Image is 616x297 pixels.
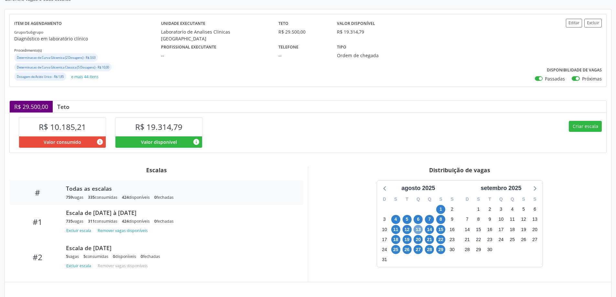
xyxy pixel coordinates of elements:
[17,75,64,79] small: Dosagem de Acido Urico - R$ 1,85
[435,194,447,204] div: S
[474,215,483,224] span: segunda-feira, 8 de setembro de 2025
[88,218,117,224] div: consumidas
[584,19,602,27] button: Excluir
[17,56,95,60] small: Determinacao de Curva Glicemica (2 Dosagens) - R$ 3,63
[530,215,539,224] span: sábado, 13 de setembro de 2025
[496,205,505,214] span: quarta-feira, 3 de setembro de 2025
[401,194,413,204] div: T
[141,254,143,259] span: 0
[380,245,389,254] span: domingo, 24 de agosto de 2025
[337,19,375,29] label: Valor disponível
[391,215,400,224] span: segunda-feira, 4 de agosto de 2025
[337,28,364,35] div: R$ 19.314,79
[96,138,103,145] i: Valor consumido por agendamentos feitos para este serviço
[496,235,505,244] span: quarta-feira, 24 de setembro de 2025
[425,215,434,224] span: quinta-feira, 7 de agosto de 2025
[66,218,83,224] div: vagas
[399,184,438,193] div: agosto 2025
[66,254,79,259] div: vagas
[391,235,400,244] span: segunda-feira, 18 de agosto de 2025
[154,218,174,224] div: fechadas
[448,215,457,224] span: sábado, 9 de agosto de 2025
[530,225,539,234] span: sábado, 20 de setembro de 2025
[425,245,434,254] span: quinta-feira, 28 de agosto de 2025
[508,235,517,244] span: quinta-feira, 25 de setembro de 2025
[485,235,494,244] span: terça-feira, 23 de setembro de 2025
[436,235,445,244] span: sexta-feira, 22 de agosto de 2025
[436,225,445,234] span: sexta-feira, 15 de agosto de 2025
[66,209,294,216] div: Escala de [DATE] à [DATE]
[508,225,517,234] span: quinta-feira, 18 de setembro de 2025
[519,205,528,214] span: sexta-feira, 5 de setembro de 2025
[53,103,74,110] div: Teto
[508,215,517,224] span: quinta-feira, 11 de setembro de 2025
[436,205,445,214] span: sexta-feira, 1 de agosto de 2025
[14,48,42,53] small: Procedimento(s)
[380,235,389,244] span: domingo, 17 de agosto de 2025
[474,235,483,244] span: segunda-feira, 22 de setembro de 2025
[414,235,423,244] span: quarta-feira, 20 de agosto de 2025
[278,28,328,35] div: R$ 29.500,00
[88,195,117,200] div: consumidas
[66,195,73,200] span: 759
[83,254,86,259] span: 5
[414,225,423,234] span: quarta-feira, 13 de agosto de 2025
[424,194,435,204] div: Q
[425,235,434,244] span: quinta-feira, 21 de agosto de 2025
[463,225,472,234] span: domingo, 14 de setembro de 2025
[83,254,108,259] div: consumidas
[485,205,494,214] span: terça-feira, 2 de setembro de 2025
[485,245,494,254] span: terça-feira, 30 de setembro de 2025
[88,195,95,200] span: 335
[508,205,517,214] span: quinta-feira, 4 de setembro de 2025
[95,226,150,235] button: Remover vagas disponíveis
[529,194,541,204] div: S
[278,19,288,29] label: Teto
[161,52,269,59] div: --
[122,195,129,200] span: 424
[10,101,53,112] div: R$ 29.500,00
[88,218,95,224] span: 311
[39,122,86,132] span: R$ 10.185,21
[436,215,445,224] span: sexta-feira, 8 de agosto de 2025
[17,65,109,69] small: Determinacao de Curva Glicemica Classica (5 Dosagens) - R$ 10,00
[391,245,400,254] span: segunda-feira, 25 de agosto de 2025
[463,215,472,224] span: domingo, 7 de setembro de 2025
[582,75,602,82] label: Próximas
[66,218,73,224] span: 735
[122,218,150,224] div: disponíveis
[474,225,483,234] span: segunda-feira, 15 de setembro de 2025
[14,217,61,227] div: #1
[403,235,412,244] span: terça-feira, 19 de agosto de 2025
[113,254,115,259] span: 0
[530,235,539,244] span: sábado, 27 de setembro de 2025
[403,225,412,234] span: terça-feira, 12 de agosto de 2025
[436,245,445,254] span: sexta-feira, 29 de agosto de 2025
[154,218,157,224] span: 0
[485,215,494,224] span: terça-feira, 9 de setembro de 2025
[337,42,346,52] label: Tipo
[447,194,458,204] div: S
[135,122,182,132] span: R$ 19.314,79
[473,194,484,204] div: S
[154,195,174,200] div: fechadas
[193,138,200,145] i: Valor disponível para agendamentos feitos para este serviço
[313,166,607,174] div: Distribuição de vagas
[122,218,129,224] span: 424
[380,225,389,234] span: domingo, 10 de agosto de 2025
[141,254,160,259] div: fechadas
[337,52,416,59] div: Ordem de chegada
[547,65,602,75] label: Disponibilidade de vagas
[154,195,157,200] span: 0
[474,205,483,214] span: segunda-feira, 1 de setembro de 2025
[403,245,412,254] span: terça-feira, 26 de agosto de 2025
[391,225,400,234] span: segunda-feira, 11 de agosto de 2025
[463,235,472,244] span: domingo, 21 de setembro de 2025
[463,245,472,254] span: domingo, 28 de setembro de 2025
[66,185,294,192] div: Todas as escalas
[566,19,582,27] button: Editar
[478,184,524,193] div: setembro 2025
[390,194,401,204] div: S
[569,121,602,132] button: Criar escala
[14,188,61,197] div: #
